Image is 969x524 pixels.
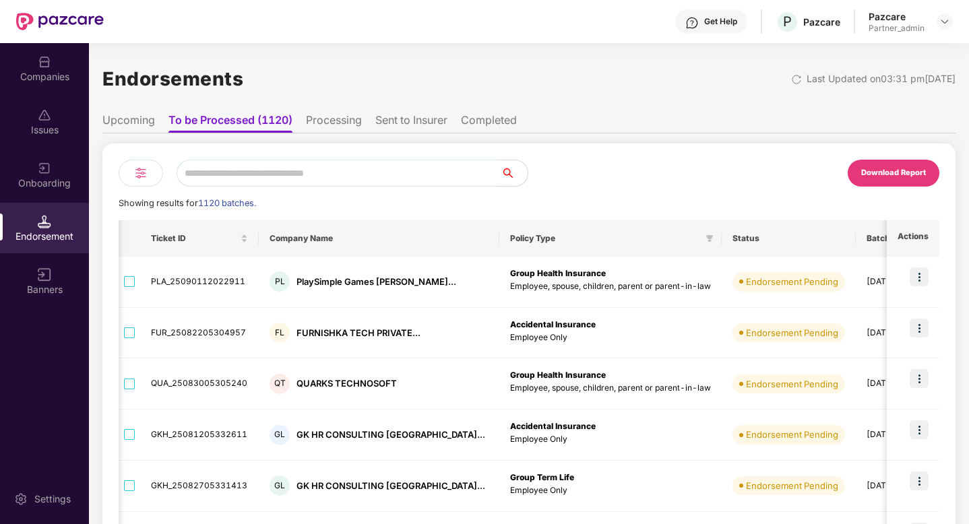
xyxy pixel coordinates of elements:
span: 1120 batches. [198,198,256,208]
b: Accidental Insurance [510,421,596,431]
li: To be Processed (1120) [168,113,292,133]
th: Company Name [259,220,499,257]
p: Employee, spouse, children, parent or parent-in-law [510,382,711,395]
span: search [500,168,528,178]
div: Download Report [861,167,926,179]
li: Completed [461,113,517,133]
div: PlaySimple Games [PERSON_NAME]... [296,275,456,288]
b: Group Health Insurance [510,370,606,380]
span: filter [703,230,716,247]
div: GK HR CONSULTING [GEOGRAPHIC_DATA]... [296,480,485,492]
img: svg+xml;base64,PHN2ZyB4bWxucz0iaHR0cDovL3d3dy53My5vcmcvMjAwMC9zdmciIHdpZHRoPSIyNCIgaGVpZ2h0PSIyNC... [133,165,149,181]
td: PLA_25090112022911 [140,257,259,308]
td: QUA_25083005305240 [140,358,259,410]
div: Settings [30,492,75,506]
div: Endorsement Pending [746,326,838,339]
b: Accidental Insurance [510,319,596,329]
td: [DATE] [856,410,950,461]
th: Batch Due Date [856,220,950,257]
th: Status [722,220,856,257]
th: Ticket ID [140,220,259,257]
span: Ticket ID [151,233,238,244]
img: svg+xml;base64,PHN2ZyB3aWR0aD0iMTYiIGhlaWdodD0iMTYiIHZpZXdCb3g9IjAgMCAxNiAxNiIgZmlsbD0ibm9uZSIgeG... [38,268,51,282]
img: svg+xml;base64,PHN2ZyBpZD0iU2V0dGluZy0yMHgyMCIgeG1sbnM9Imh0dHA6Ly93d3cudzMub3JnLzIwMDAvc3ZnIiB3aW... [14,492,28,506]
img: icon [910,471,929,490]
div: Endorsement Pending [746,479,838,492]
h1: Endorsements [102,64,243,94]
div: Endorsement Pending [746,275,838,288]
td: FUR_25082205304957 [140,308,259,359]
div: QT [270,374,290,394]
li: Processing [306,113,362,133]
div: Get Help [704,16,737,27]
div: PL [270,271,290,292]
td: GKH_25082705331413 [140,461,259,512]
img: svg+xml;base64,PHN2ZyBpZD0iUmVsb2FkLTMyeDMyIiB4bWxucz0iaHR0cDovL3d3dy53My5vcmcvMjAwMC9zdmciIHdpZH... [791,74,802,85]
td: [DATE] [856,308,950,359]
span: Showing results for [119,198,256,208]
div: Endorsement Pending [746,377,838,391]
span: Policy Type [510,233,700,244]
b: Group Term Life [510,472,574,482]
b: Group Health Insurance [510,268,606,278]
p: Employee Only [510,433,711,446]
img: svg+xml;base64,PHN2ZyBpZD0iSGVscC0zMngzMiIgeG1sbnM9Imh0dHA6Ly93d3cudzMub3JnLzIwMDAvc3ZnIiB3aWR0aD... [685,16,699,30]
img: svg+xml;base64,PHN2ZyBpZD0iRHJvcGRvd24tMzJ4MzIiIHhtbG5zPSJodHRwOi8vd3d3LnczLm9yZy8yMDAwL3N2ZyIgd2... [939,16,950,27]
div: GL [270,425,290,445]
div: Pazcare [803,15,840,28]
img: icon [910,420,929,439]
p: Employee Only [510,484,711,497]
div: FURNISHKA TECH PRIVATE... [296,327,420,339]
li: Upcoming [102,113,155,133]
span: P [783,13,792,30]
div: FL [270,323,290,343]
p: Employee Only [510,331,711,344]
img: svg+xml;base64,PHN2ZyBpZD0iQ29tcGFuaWVzIiB4bWxucz0iaHR0cDovL3d3dy53My5vcmcvMjAwMC9zdmciIHdpZHRoPS... [38,55,51,69]
span: Batch Due Date [867,233,929,244]
div: QUARKS TECHNOSOFT [296,377,397,390]
div: Pazcare [869,10,925,23]
div: Partner_admin [869,23,925,34]
div: GK HR CONSULTING [GEOGRAPHIC_DATA]... [296,428,485,441]
div: GL [270,476,290,496]
div: Last Updated on 03:31 pm[DATE] [807,71,956,86]
p: Employee, spouse, children, parent or parent-in-law [510,280,711,293]
img: icon [910,319,929,337]
th: Actions [887,220,939,257]
div: Endorsement Pending [746,428,838,441]
img: icon [910,369,929,388]
span: filter [706,234,714,242]
img: New Pazcare Logo [16,13,104,30]
td: [DATE] [856,461,950,512]
img: icon [910,267,929,286]
button: search [500,160,528,187]
td: [DATE] [856,257,950,308]
img: svg+xml;base64,PHN2ZyB3aWR0aD0iMjAiIGhlaWdodD0iMjAiIHZpZXdCb3g9IjAgMCAyMCAyMCIgZmlsbD0ibm9uZSIgeG... [38,162,51,175]
li: Sent to Insurer [375,113,447,133]
img: svg+xml;base64,PHN2ZyBpZD0iSXNzdWVzX2Rpc2FibGVkIiB4bWxucz0iaHR0cDovL3d3dy53My5vcmcvMjAwMC9zdmciIH... [38,108,51,122]
td: GKH_25081205332611 [140,410,259,461]
img: svg+xml;base64,PHN2ZyB3aWR0aD0iMTQuNSIgaGVpZ2h0PSIxNC41IiB2aWV3Qm94PSIwIDAgMTYgMTYiIGZpbGw9Im5vbm... [38,215,51,228]
td: [DATE] [856,358,950,410]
